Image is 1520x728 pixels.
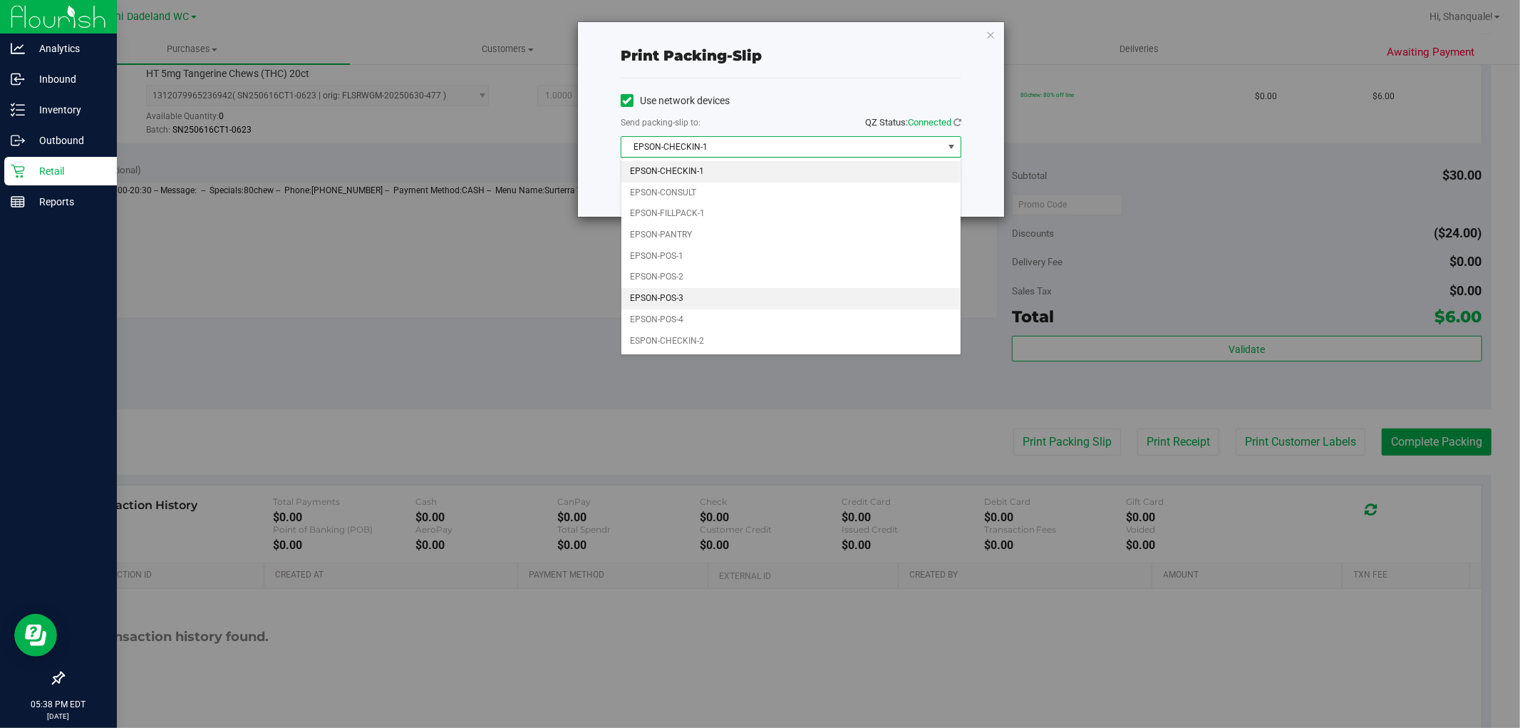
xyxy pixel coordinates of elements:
[621,93,730,108] label: Use network devices
[621,116,700,129] label: Send packing-slip to:
[25,193,110,210] p: Reports
[865,117,961,128] span: QZ Status:
[11,41,25,56] inline-svg: Analytics
[11,195,25,209] inline-svg: Reports
[6,698,110,711] p: 05:38 PM EDT
[11,164,25,178] inline-svg: Retail
[621,225,961,246] li: EPSON-PANTRY
[11,103,25,117] inline-svg: Inventory
[621,137,943,157] span: EPSON-CHECKIN-1
[14,614,57,657] iframe: Resource center
[25,71,110,88] p: Inbound
[621,331,961,352] li: ESPON-CHECKIN-2
[25,101,110,118] p: Inventory
[25,163,110,180] p: Retail
[621,288,961,309] li: EPSON-POS-3
[25,132,110,149] p: Outbound
[11,133,25,148] inline-svg: Outbound
[621,161,961,183] li: EPSON-CHECKIN-1
[621,203,961,225] li: EPSON-FILLPACK-1
[11,72,25,86] inline-svg: Inbound
[6,711,110,722] p: [DATE]
[621,309,961,331] li: EPSON-POS-4
[25,40,110,57] p: Analytics
[621,183,961,204] li: EPSON-CONSULT
[621,47,762,64] span: Print packing-slip
[621,267,961,288] li: EPSON-POS-2
[621,246,961,267] li: EPSON-POS-1
[943,137,961,157] span: select
[908,117,951,128] span: Connected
